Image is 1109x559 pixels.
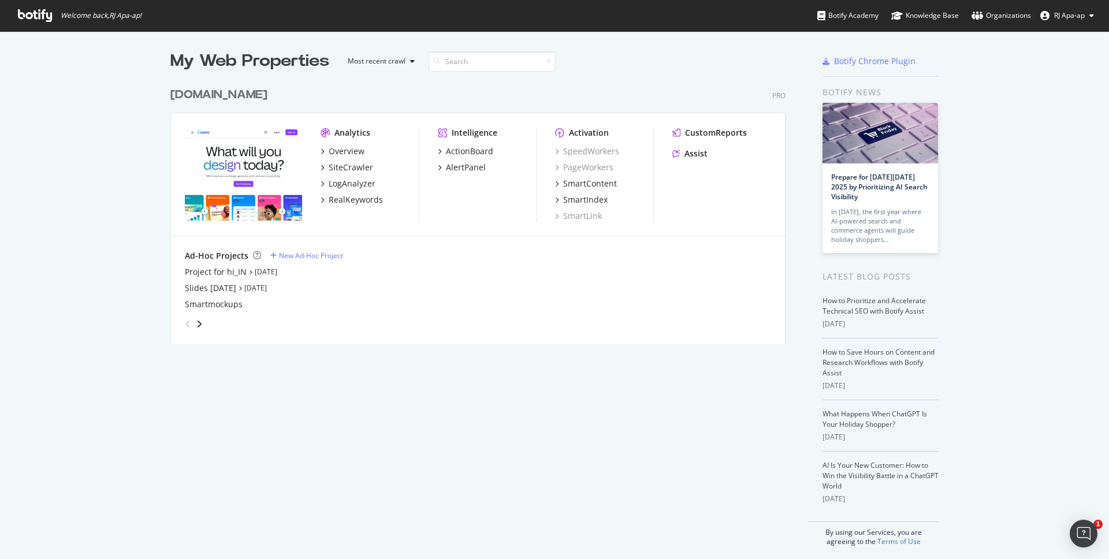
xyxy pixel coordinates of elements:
[180,315,195,333] div: angle-left
[823,381,939,391] div: [DATE]
[321,162,373,173] a: SiteCrawler
[321,194,383,206] a: RealKeywords
[244,283,267,293] a: [DATE]
[185,250,248,262] div: Ad-Hoc Projects
[831,172,928,202] a: Prepare for [DATE][DATE] 2025 by Prioritizing AI Search Visibility
[831,207,929,244] div: In [DATE], the first year where AI-powered search and commerce agents will guide holiday shoppers…
[255,267,277,277] a: [DATE]
[446,146,493,157] div: ActionBoard
[817,10,879,21] div: Botify Academy
[823,460,939,491] a: AI Is Your New Customer: How to Win the Visibility Battle in a ChatGPT World
[321,146,364,157] a: Overview
[185,266,247,278] a: Project for hi_IN
[329,146,364,157] div: Overview
[1054,10,1085,20] span: RJ Apa-ap
[823,270,939,283] div: Latest Blog Posts
[972,10,1031,21] div: Organizations
[772,91,786,100] div: Pro
[555,194,608,206] a: SmartIndex
[823,296,926,316] a: How to Prioritize and Accelerate Technical SEO with Botify Assist
[321,178,375,189] a: LogAnalyzer
[195,318,203,330] div: angle-right
[672,148,708,159] a: Assist
[555,210,602,222] a: SmartLink
[170,73,795,344] div: grid
[170,87,267,103] div: [DOMAIN_NAME]
[823,347,935,378] a: How to Save Hours on Content and Research Workflows with Botify Assist
[891,10,959,21] div: Knowledge Base
[1031,6,1103,25] button: RJ Apa-ap
[61,11,142,20] span: Welcome back, RJ Apa-ap !
[329,178,375,189] div: LogAnalyzer
[185,299,243,310] a: Smartmockups
[438,146,493,157] a: ActionBoard
[569,127,609,139] div: Activation
[823,55,916,67] a: Botify Chrome Plugin
[684,148,708,159] div: Assist
[563,178,617,189] div: SmartContent
[329,162,373,173] div: SiteCrawler
[334,127,370,139] div: Analytics
[563,194,608,206] div: SmartIndex
[834,55,916,67] div: Botify Chrome Plugin
[1093,520,1103,529] span: 1
[185,282,236,294] a: Slides [DATE]
[555,162,613,173] a: PageWorkers
[170,50,329,73] div: My Web Properties
[1070,520,1097,547] div: Open Intercom Messenger
[823,432,939,442] div: [DATE]
[185,127,302,221] img: canva.com
[170,87,272,103] a: [DOMAIN_NAME]
[270,251,343,260] a: New Ad-Hoc Project
[348,58,405,65] div: Most recent crawl
[329,194,383,206] div: RealKeywords
[279,251,343,260] div: New Ad-Hoc Project
[672,127,747,139] a: CustomReports
[446,162,486,173] div: AlertPanel
[823,409,927,429] a: What Happens When ChatGPT Is Your Holiday Shopper?
[429,51,556,72] input: Search
[338,52,419,70] button: Most recent crawl
[438,162,486,173] a: AlertPanel
[823,103,938,163] img: Prepare for Black Friday 2025 by Prioritizing AI Search Visibility
[685,127,747,139] div: CustomReports
[555,146,619,157] a: SpeedWorkers
[823,319,939,329] div: [DATE]
[452,127,497,139] div: Intelligence
[877,536,921,546] a: Terms of Use
[823,494,939,504] div: [DATE]
[808,521,939,546] div: By using our Services, you are agreeing to the
[823,86,939,99] div: Botify news
[555,178,617,189] a: SmartContent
